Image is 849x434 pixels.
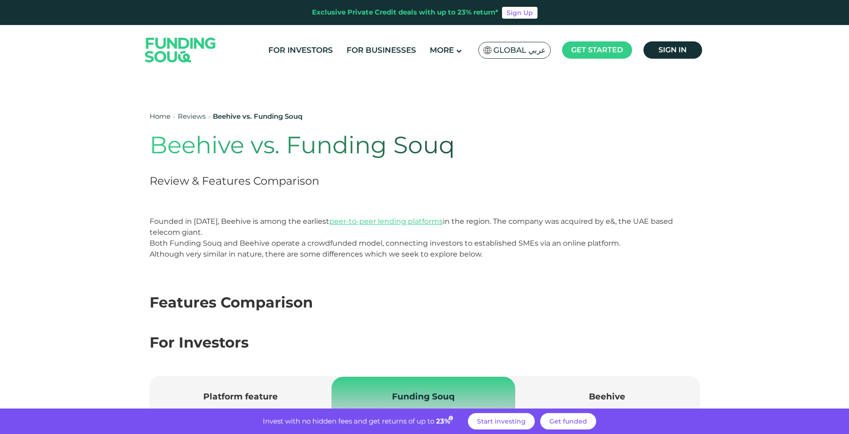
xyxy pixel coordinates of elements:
span: Start investing [477,417,526,425]
a: Sign in [643,41,702,59]
div: For Investors [150,332,700,353]
a: Get funded [540,413,596,429]
div: Exclusive Private Credit deals with up to 23% return* [312,7,498,18]
span: Get started [571,45,623,54]
span: Sign in [658,45,687,54]
img: Logo [136,27,225,73]
a: Sign Up [502,7,538,19]
span: Both Funding Souq and Beehive operate a crowdfunded model, connecting investors to established SM... [150,239,620,258]
a: For Businesses [344,43,418,58]
span: Founded in [DATE], Beehive is among the earliest in the region. The company was acquired by e&, t... [150,217,673,237]
span: Features Comparison [150,293,313,311]
h2: Review & Features Comparison [150,173,590,189]
a: Start investing [468,413,535,429]
span: Beehive [589,391,625,402]
span: More [430,45,454,55]
i: 23% IRR (expected) ~ 15% Net yield (expected) [449,416,453,421]
a: peer-to-peer lending platforms [329,217,443,226]
span: 23% [436,417,454,425]
a: Home [150,112,171,121]
span: Platform feature [203,391,278,402]
h1: Beehive vs. Funding Souq [150,131,590,159]
span: Funding Souq [392,391,455,402]
span: Invest with no hidden fees and get returns of up to [263,417,434,425]
a: Reviews [178,112,206,121]
div: Beehive vs. Funding Souq [213,111,302,122]
span: Global عربي [493,45,546,56]
a: For Investors [266,43,335,58]
img: SA Flag [483,46,492,54]
span: Get funded [549,417,587,425]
